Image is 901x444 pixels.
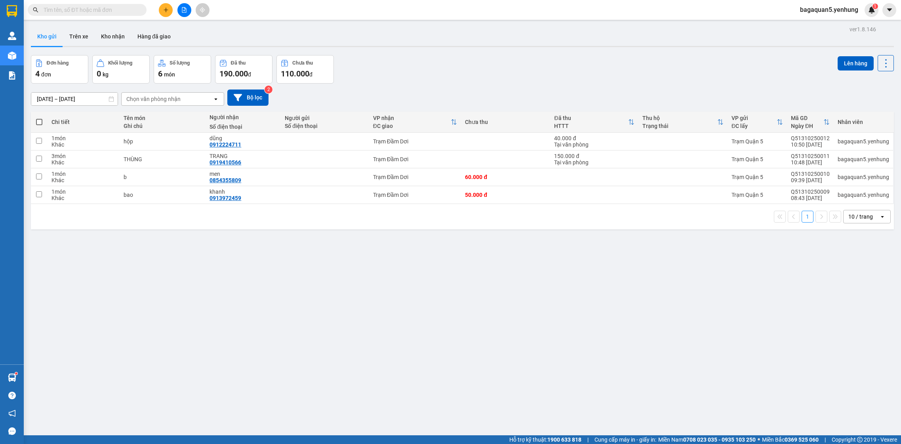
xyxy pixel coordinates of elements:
div: 1 món [51,189,116,195]
div: ĐC giao [373,123,451,129]
th: Toggle SortBy [638,112,728,133]
span: đ [309,71,312,78]
img: solution-icon [8,71,16,80]
div: Số điện thoại [210,124,277,130]
div: Q51310250010 [791,171,830,177]
span: | [587,435,589,444]
div: 60.000 đ [465,174,546,180]
div: 0913972459 [210,195,241,201]
img: icon-new-feature [868,6,875,13]
div: Chọn văn phòng nhận [126,95,181,103]
strong: 0708 023 035 - 0935 103 250 [683,436,756,443]
div: Đã thu [554,115,628,121]
div: men [210,171,277,177]
div: Khác [51,159,116,166]
sup: 1 [15,372,17,375]
button: Số lượng6món [154,55,211,84]
div: Trạm Quận 5 [731,156,783,162]
div: VP gửi [731,115,777,121]
div: bagaquan5.yenhung [838,156,889,162]
div: Đã thu [231,60,246,66]
div: TRANG [210,153,277,159]
div: 1 món [51,171,116,177]
span: 190.000 [219,69,248,78]
div: Trạm Quận 5 [731,192,783,198]
span: 6 [158,69,162,78]
div: bagaquan5.yenhung [838,138,889,145]
span: món [164,71,175,78]
svg: open [213,96,219,102]
img: warehouse-icon [8,373,16,382]
span: message [8,427,16,435]
div: Tại văn phòng [554,159,634,166]
div: 0854355809 [210,177,241,183]
span: aim [200,7,205,13]
button: file-add [177,3,191,17]
div: Thu hộ [642,115,717,121]
div: 10:48 [DATE] [791,159,830,166]
div: Trạm Đầm Dơi [373,192,457,198]
button: plus [159,3,173,17]
div: Ngày ĐH [791,123,823,129]
button: Lên hàng [838,56,874,71]
div: Số lượng [170,60,190,66]
span: question-circle [8,392,16,399]
div: Số điện thoại [285,123,365,129]
div: Nhân viên [838,119,889,125]
button: aim [196,3,210,17]
span: 0 [97,69,101,78]
div: Khác [51,177,116,183]
div: bagaquan5.yenhung [838,174,889,180]
button: Chưa thu110.000đ [276,55,334,84]
span: Hỗ trợ kỹ thuật: [509,435,581,444]
input: Tìm tên, số ĐT hoặc mã đơn [44,6,137,14]
span: ⚪️ [758,438,760,441]
span: bagaquan5.yenhung [794,5,865,15]
button: Trên xe [63,27,95,46]
div: ĐC lấy [731,123,777,129]
div: Trạm Quận 5 [731,138,783,145]
span: 110.000 [281,69,309,78]
span: search [33,7,38,13]
div: Q51310250009 [791,189,830,195]
img: warehouse-icon [8,51,16,60]
div: Tại văn phòng [554,141,634,148]
div: Người nhận [210,114,277,120]
div: Q51310250011 [791,153,830,159]
button: Bộ lọc [227,90,269,106]
button: Kho gửi [31,27,63,46]
img: logo-vxr [7,5,17,17]
div: Khác [51,195,116,201]
div: hộp [124,138,202,145]
span: copyright [857,437,863,442]
button: 1 [802,211,813,223]
div: HTTT [554,123,628,129]
span: notification [8,410,16,417]
div: Khối lượng [108,60,132,66]
div: dũng [210,135,277,141]
div: Khác [51,141,116,148]
svg: open [879,213,886,220]
span: caret-down [886,6,893,13]
div: 150.000 đ [554,153,634,159]
div: b [124,174,202,180]
div: 3 món [51,153,116,159]
span: Cung cấp máy in - giấy in: [594,435,656,444]
div: Chưa thu [292,60,313,66]
button: Hàng đã giao [131,27,177,46]
input: Select a date range. [31,93,118,105]
th: Toggle SortBy [787,112,834,133]
span: plus [163,7,169,13]
div: Mã GD [791,115,823,121]
span: | [825,435,826,444]
div: Trạm Quận 5 [731,174,783,180]
sup: 2 [265,86,272,93]
div: 08:43 [DATE] [791,195,830,201]
div: Người gửi [285,115,365,121]
button: caret-down [882,3,896,17]
div: bao [124,192,202,198]
span: đ [248,71,251,78]
button: Đơn hàng4đơn [31,55,88,84]
div: Trạm Đầm Dơi [373,156,457,162]
th: Toggle SortBy [369,112,461,133]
